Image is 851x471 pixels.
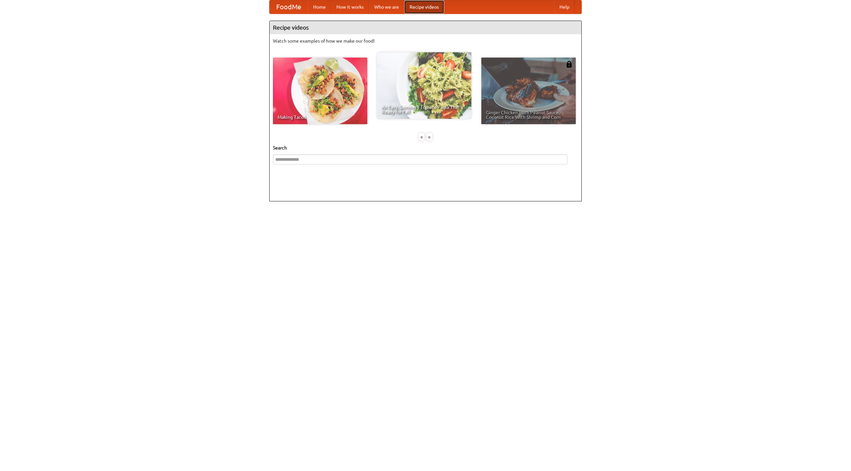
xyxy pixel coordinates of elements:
a: Recipe videos [404,0,444,14]
div: » [426,133,432,141]
img: 483408.png [566,61,572,68]
a: An Easy, Summery Tomato Pasta That's Ready for Fall [377,52,471,119]
h5: Search [273,144,578,151]
a: Making Tacos [273,58,367,124]
a: Help [554,0,575,14]
a: Who we are [369,0,404,14]
a: Home [308,0,331,14]
div: « [419,133,425,141]
a: How it works [331,0,369,14]
span: Making Tacos [278,115,363,119]
span: An Easy, Summery Tomato Pasta That's Ready for Fall [382,105,467,114]
p: Watch some examples of how we make our food! [273,38,578,44]
a: FoodMe [270,0,308,14]
h4: Recipe videos [270,21,581,34]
